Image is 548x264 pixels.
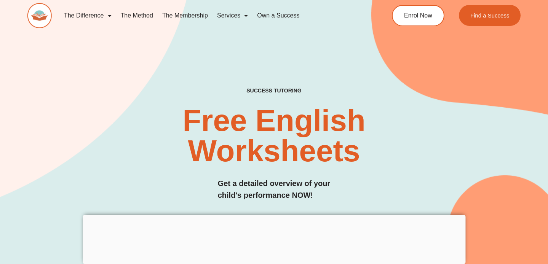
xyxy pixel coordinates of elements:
[212,7,252,24] a: Services
[218,178,331,201] h3: Get a detailed overview of your child's performance NOW!
[392,5,444,26] a: Enrol Now
[404,13,432,19] span: Enrol Now
[201,87,347,94] h4: SUCCESS TUTORING​
[59,7,364,24] nav: Menu
[59,7,116,24] a: The Difference
[470,13,510,18] span: Find a Success
[459,5,521,26] a: Find a Success
[83,215,465,262] iframe: Advertisement
[116,7,158,24] a: The Method
[111,105,437,166] h2: Free English Worksheets​
[158,7,212,24] a: The Membership
[252,7,304,24] a: Own a Success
